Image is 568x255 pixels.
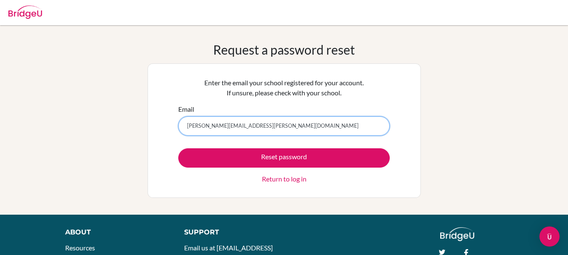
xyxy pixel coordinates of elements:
[539,226,560,247] div: Open Intercom Messenger
[262,174,306,184] a: Return to log in
[65,227,165,237] div: About
[184,227,276,237] div: Support
[8,5,42,19] img: Bridge-U
[178,148,390,168] button: Reset password
[178,78,390,98] p: Enter the email your school registered for your account. If unsure, please check with your school.
[213,42,355,57] h1: Request a password reset
[440,227,474,241] img: logo_white@2x-f4f0deed5e89b7ecb1c2cc34c3e3d731f90f0f143d5ea2071677605dd97b5244.png
[178,104,194,114] label: Email
[65,244,95,252] a: Resources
